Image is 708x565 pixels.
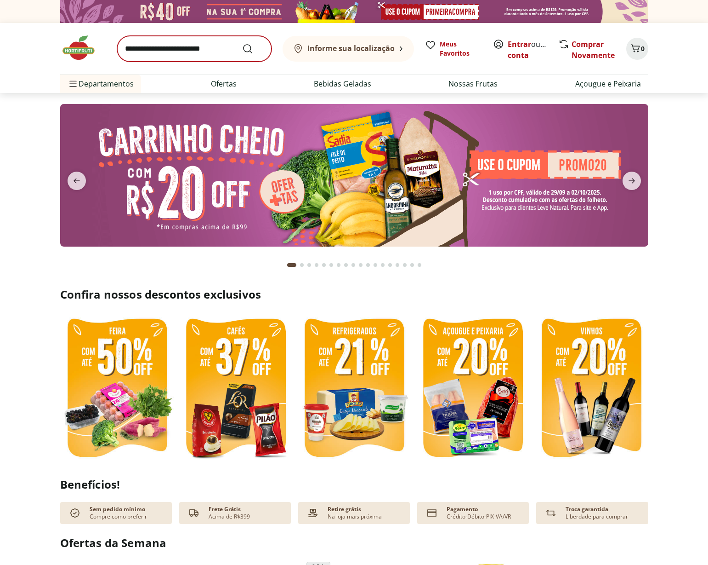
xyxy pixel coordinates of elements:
p: Compre como preferir [90,513,147,520]
img: cupom [60,104,648,247]
span: ou [508,39,549,61]
button: Go to page 16 from fs-carousel [401,254,408,276]
img: feira [60,313,174,465]
a: Meus Favoritos [425,40,482,58]
p: Crédito-Débito-PIX-VA/VR [447,513,511,520]
button: Go to page 6 from fs-carousel [328,254,335,276]
p: Pagamento [447,506,478,513]
a: Criar conta [508,39,558,60]
img: payment [306,506,320,520]
b: Informe sua localização [307,43,395,53]
button: Go to page 5 from fs-carousel [320,254,328,276]
button: Carrinho [626,38,648,60]
button: Informe sua localização [283,36,414,62]
p: Na loja mais próxima [328,513,382,520]
button: next [615,172,648,190]
img: truck [187,506,201,520]
span: 0 [641,44,645,53]
img: café [179,313,293,465]
h2: Confira nossos descontos exclusivos [60,287,648,302]
button: Go to page 2 from fs-carousel [298,254,306,276]
h2: Ofertas da Semana [60,535,648,551]
button: Go to page 4 from fs-carousel [313,254,320,276]
p: Frete Grátis [209,506,241,513]
img: refrigerados [297,313,411,465]
button: Go to page 3 from fs-carousel [306,254,313,276]
button: Go to page 15 from fs-carousel [394,254,401,276]
button: previous [60,172,93,190]
span: Departamentos [68,73,134,95]
p: Liberdade para comprar [566,513,628,520]
a: Bebidas Geladas [314,78,371,89]
button: Go to page 13 from fs-carousel [379,254,386,276]
button: Go to page 9 from fs-carousel [350,254,357,276]
a: Açougue e Peixaria [575,78,641,89]
button: Menu [68,73,79,95]
a: Comprar Novamente [572,39,615,60]
a: Nossas Frutas [448,78,498,89]
button: Current page from fs-carousel [285,254,298,276]
button: Go to page 12 from fs-carousel [372,254,379,276]
button: Go to page 7 from fs-carousel [335,254,342,276]
button: Go to page 17 from fs-carousel [408,254,416,276]
button: Go to page 14 from fs-carousel [386,254,394,276]
p: Retire grátis [328,506,361,513]
img: resfriados [416,313,530,465]
img: check [68,506,82,520]
button: Go to page 10 from fs-carousel [357,254,364,276]
img: Hortifruti [60,34,106,62]
p: Acima de R$399 [209,513,250,520]
button: Submit Search [242,43,264,54]
button: Go to page 8 from fs-carousel [342,254,350,276]
input: search [117,36,272,62]
p: Sem pedido mínimo [90,506,145,513]
img: card [425,506,439,520]
img: vinhos [534,313,648,465]
button: Go to page 18 from fs-carousel [416,254,423,276]
span: Meus Favoritos [440,40,482,58]
button: Go to page 11 from fs-carousel [364,254,372,276]
p: Troca garantida [566,506,608,513]
a: Entrar [508,39,531,49]
img: Devolução [544,506,558,520]
h2: Benefícios! [60,478,648,491]
a: Ofertas [211,78,237,89]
